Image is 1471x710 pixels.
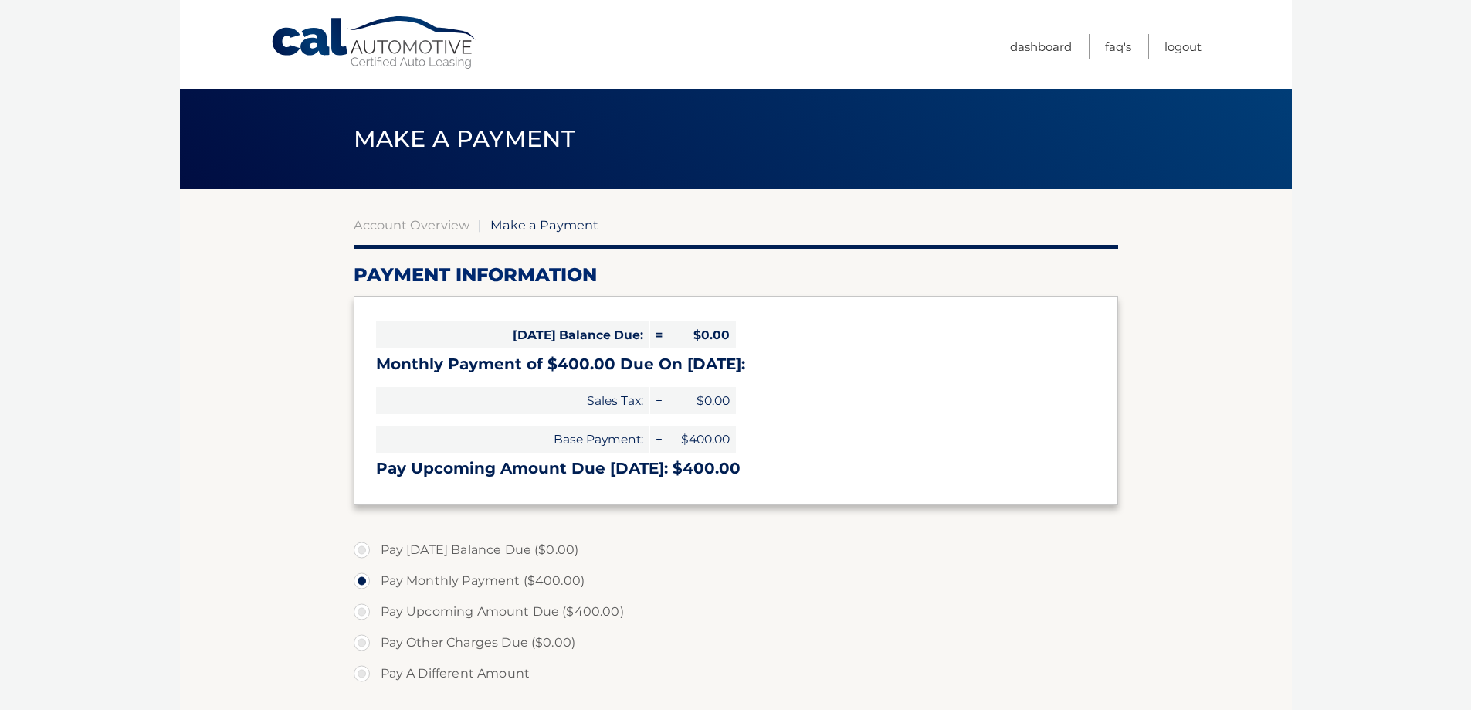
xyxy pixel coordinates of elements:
[376,321,649,348] span: [DATE] Balance Due:
[666,426,736,453] span: $400.00
[666,387,736,414] span: $0.00
[1164,34,1202,59] a: Logout
[478,217,482,233] span: |
[376,459,1096,478] h3: Pay Upcoming Amount Due [DATE]: $400.00
[376,355,1096,374] h3: Monthly Payment of $400.00 Due On [DATE]:
[354,263,1118,287] h2: Payment Information
[650,426,666,453] span: +
[354,658,1118,689] label: Pay A Different Amount
[376,426,649,453] span: Base Payment:
[354,627,1118,658] label: Pay Other Charges Due ($0.00)
[354,535,1118,566] label: Pay [DATE] Balance Due ($0.00)
[270,15,479,70] a: Cal Automotive
[1010,34,1072,59] a: Dashboard
[354,124,575,153] span: Make a Payment
[354,596,1118,627] label: Pay Upcoming Amount Due ($400.00)
[1105,34,1131,59] a: FAQ's
[376,387,649,414] span: Sales Tax:
[354,217,469,233] a: Account Overview
[650,321,666,348] span: =
[650,387,666,414] span: +
[490,217,598,233] span: Make a Payment
[354,566,1118,596] label: Pay Monthly Payment ($400.00)
[666,321,736,348] span: $0.00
